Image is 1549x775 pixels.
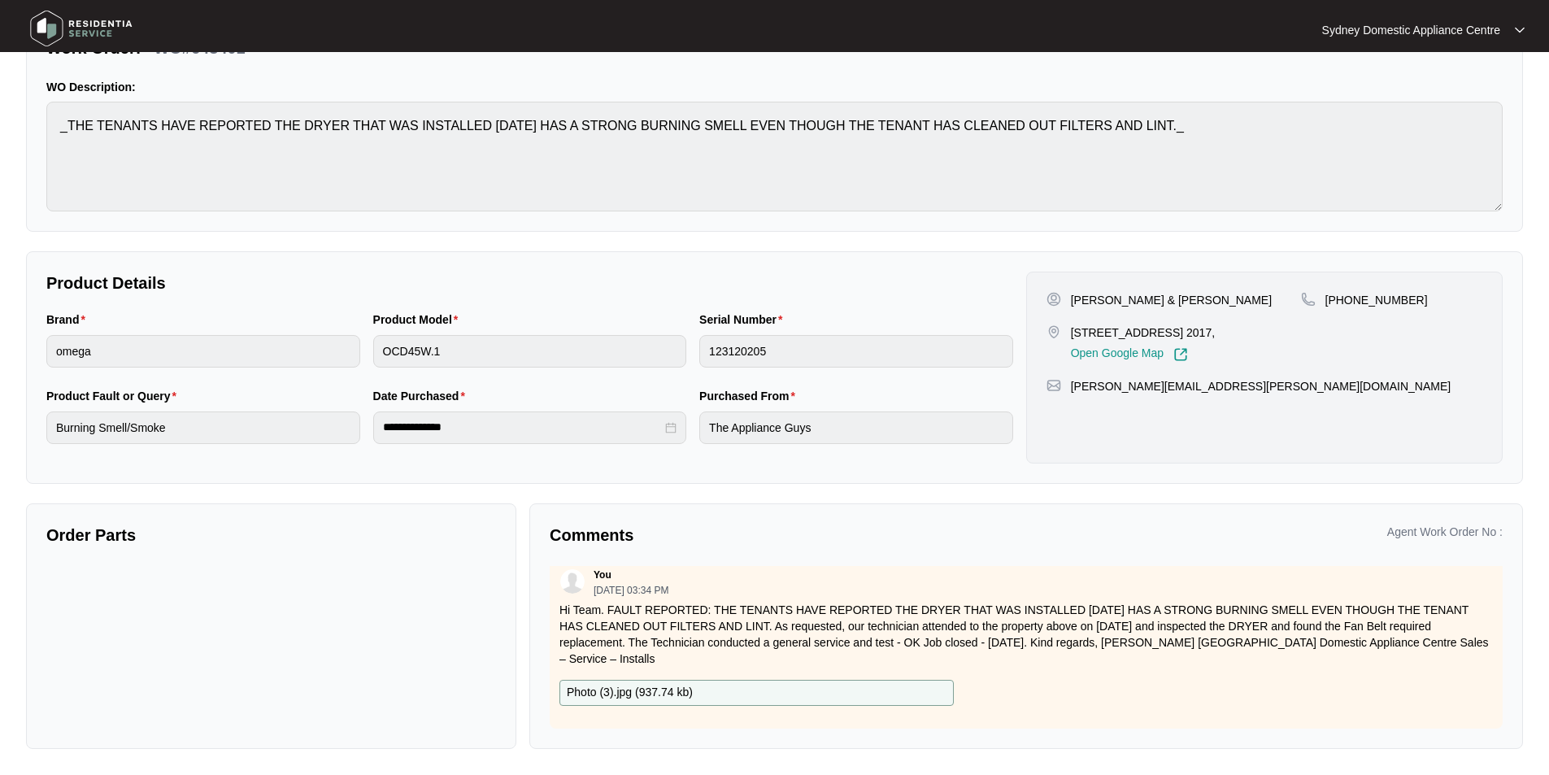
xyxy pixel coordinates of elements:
img: user-pin [1046,292,1061,307]
p: WO Description: [46,79,1503,95]
p: Order Parts [46,524,496,546]
img: dropdown arrow [1515,26,1525,34]
label: Product Model [373,311,465,328]
p: Comments [550,524,1015,546]
img: Link-External [1173,347,1188,362]
a: Open Google Map [1071,347,1188,362]
p: [STREET_ADDRESS] 2017, [1071,324,1215,341]
input: Date Purchased [383,419,663,436]
input: Product Model [373,335,687,368]
p: Product Details [46,272,1013,294]
textarea: _THE TENANTS HAVE REPORTED THE DRYER THAT WAS INSTALLED [DATE] HAS A STRONG BURNING SMELL EVEN TH... [46,102,1503,211]
img: residentia service logo [24,4,138,53]
input: Serial Number [699,335,1013,368]
img: map-pin [1301,292,1316,307]
input: Purchased From [699,411,1013,444]
p: [PHONE_NUMBER] [1325,292,1428,308]
p: [PERSON_NAME] & [PERSON_NAME] [1071,292,1272,308]
input: Product Fault or Query [46,411,360,444]
label: Brand [46,311,92,328]
p: Photo (3).jpg ( 937.74 kb ) [567,684,693,702]
p: You [594,568,611,581]
img: map-pin [1046,324,1061,339]
img: user.svg [560,569,585,594]
p: Agent Work Order No : [1387,524,1503,540]
input: Brand [46,335,360,368]
p: Hi Team. FAULT REPORTED: THE TENANTS HAVE REPORTED THE DRYER THAT WAS INSTALLED [DATE] HAS A STRO... [559,602,1493,667]
p: Sydney Domestic Appliance Centre [1322,22,1500,38]
label: Serial Number [699,311,789,328]
label: Date Purchased [373,388,472,404]
p: [PERSON_NAME][EMAIL_ADDRESS][PERSON_NAME][DOMAIN_NAME] [1071,378,1451,394]
label: Product Fault or Query [46,388,183,404]
label: Purchased From [699,388,802,404]
p: [DATE] 03:34 PM [594,586,668,595]
img: map-pin [1046,378,1061,393]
